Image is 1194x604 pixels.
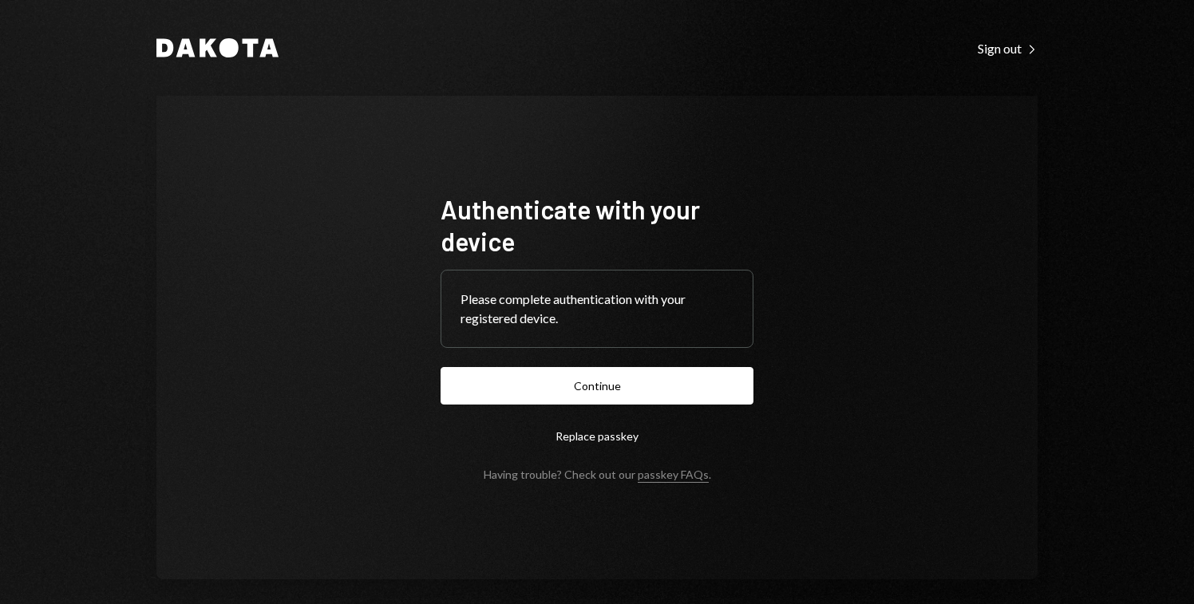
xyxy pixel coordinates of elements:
div: Please complete authentication with your registered device. [461,290,733,328]
button: Continue [441,367,753,405]
div: Having trouble? Check out our . [484,468,711,481]
div: Sign out [978,41,1038,57]
h1: Authenticate with your device [441,193,753,257]
a: Sign out [978,39,1038,57]
a: passkey FAQs [638,468,709,483]
button: Replace passkey [441,417,753,455]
